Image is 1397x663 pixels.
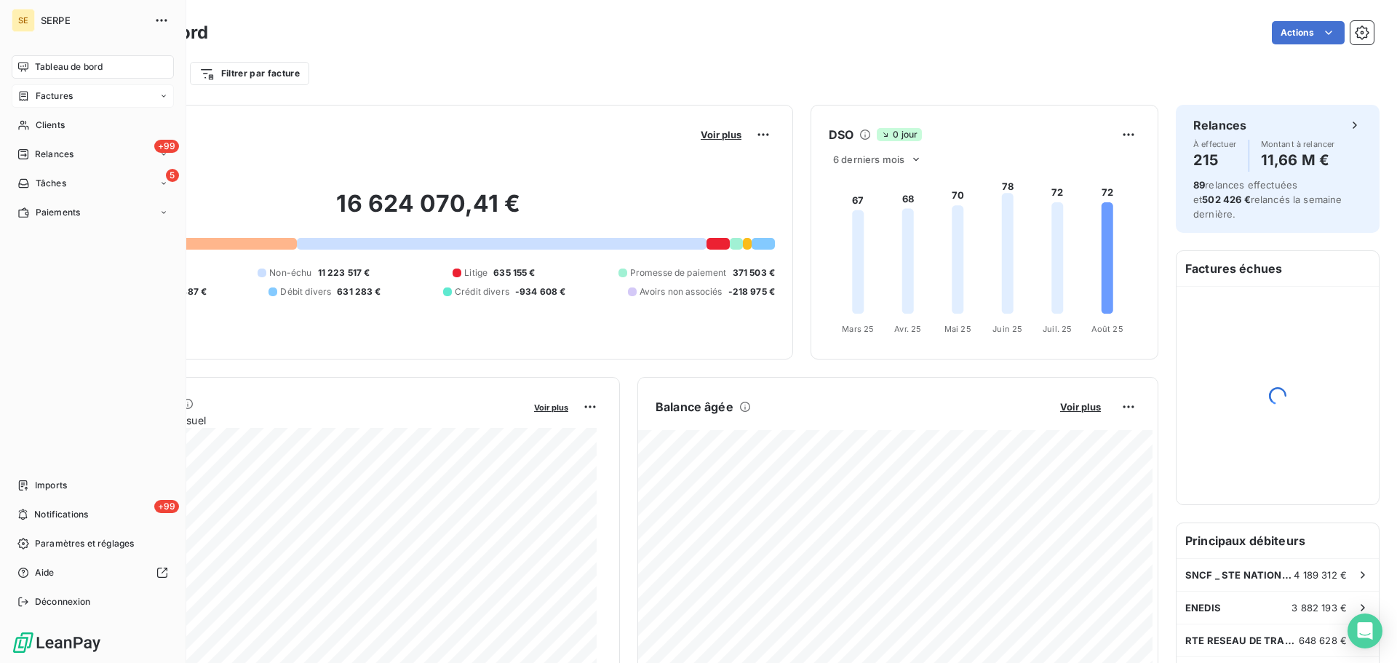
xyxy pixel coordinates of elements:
[190,62,309,85] button: Filtrer par facture
[34,508,88,521] span: Notifications
[944,324,971,334] tspan: Mai 25
[1177,523,1379,558] h6: Principaux débiteurs
[696,128,746,141] button: Voir plus
[877,128,922,141] span: 0 jour
[1185,569,1294,581] span: SNCF _ STE NATIONALE
[1193,179,1205,191] span: 89
[1294,569,1347,581] span: 4 189 312 €
[12,201,174,224] a: Paiements
[1261,148,1335,172] h4: 11,66 M €
[36,119,65,132] span: Clients
[36,90,73,103] span: Factures
[166,169,179,182] span: 5
[36,206,80,219] span: Paiements
[464,266,487,279] span: Litige
[829,126,853,143] h6: DSO
[12,143,174,166] a: +99Relances
[1060,401,1101,413] span: Voir plus
[1193,140,1237,148] span: À effectuer
[82,189,775,233] h2: 16 624 070,41 €
[833,154,904,165] span: 6 derniers mois
[1185,602,1221,614] span: ENEDIS
[1261,140,1335,148] span: Montant à relancer
[1056,400,1105,413] button: Voir plus
[12,55,174,79] a: Tableau de bord
[12,172,174,195] a: 5Tâches
[35,60,103,74] span: Tableau de bord
[82,413,524,428] span: Chiffre d'affaires mensuel
[154,140,179,153] span: +99
[12,114,174,137] a: Clients
[530,400,573,413] button: Voir plus
[36,177,66,190] span: Tâches
[12,532,174,555] a: Paramètres et réglages
[12,84,174,108] a: Factures
[701,129,741,140] span: Voir plus
[640,285,723,298] span: Avoirs non associés
[35,595,91,608] span: Déconnexion
[35,566,55,579] span: Aide
[842,324,874,334] tspan: Mars 25
[1193,179,1342,220] span: relances effectuées et relancés la semaine dernière.
[12,9,35,32] div: SE
[1193,148,1237,172] h4: 215
[1091,324,1123,334] tspan: Août 25
[630,266,727,279] span: Promesse de paiement
[1348,614,1382,648] div: Open Intercom Messenger
[318,266,370,279] span: 11 223 517 €
[1193,116,1246,134] h6: Relances
[534,402,568,413] span: Voir plus
[1291,602,1347,614] span: 3 882 193 €
[515,285,566,298] span: -934 608 €
[656,398,733,416] h6: Balance âgée
[728,285,776,298] span: -218 975 €
[41,15,146,26] span: SERPE
[337,285,381,298] span: 631 283 €
[1299,635,1347,646] span: 648 628 €
[12,474,174,497] a: Imports
[1177,251,1379,286] h6: Factures échues
[992,324,1022,334] tspan: Juin 25
[35,537,134,550] span: Paramètres et réglages
[35,148,73,161] span: Relances
[269,266,311,279] span: Non-échu
[12,631,102,654] img: Logo LeanPay
[35,479,67,492] span: Imports
[1043,324,1072,334] tspan: Juil. 25
[894,324,921,334] tspan: Avr. 25
[154,500,179,513] span: +99
[493,266,535,279] span: 635 155 €
[733,266,775,279] span: 371 503 €
[1272,21,1345,44] button: Actions
[12,561,174,584] a: Aide
[455,285,509,298] span: Crédit divers
[1185,635,1299,646] span: RTE RESEAU DE TRANSPORT ELECTRICITE
[1202,194,1250,205] span: 502 426 €
[280,285,331,298] span: Débit divers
